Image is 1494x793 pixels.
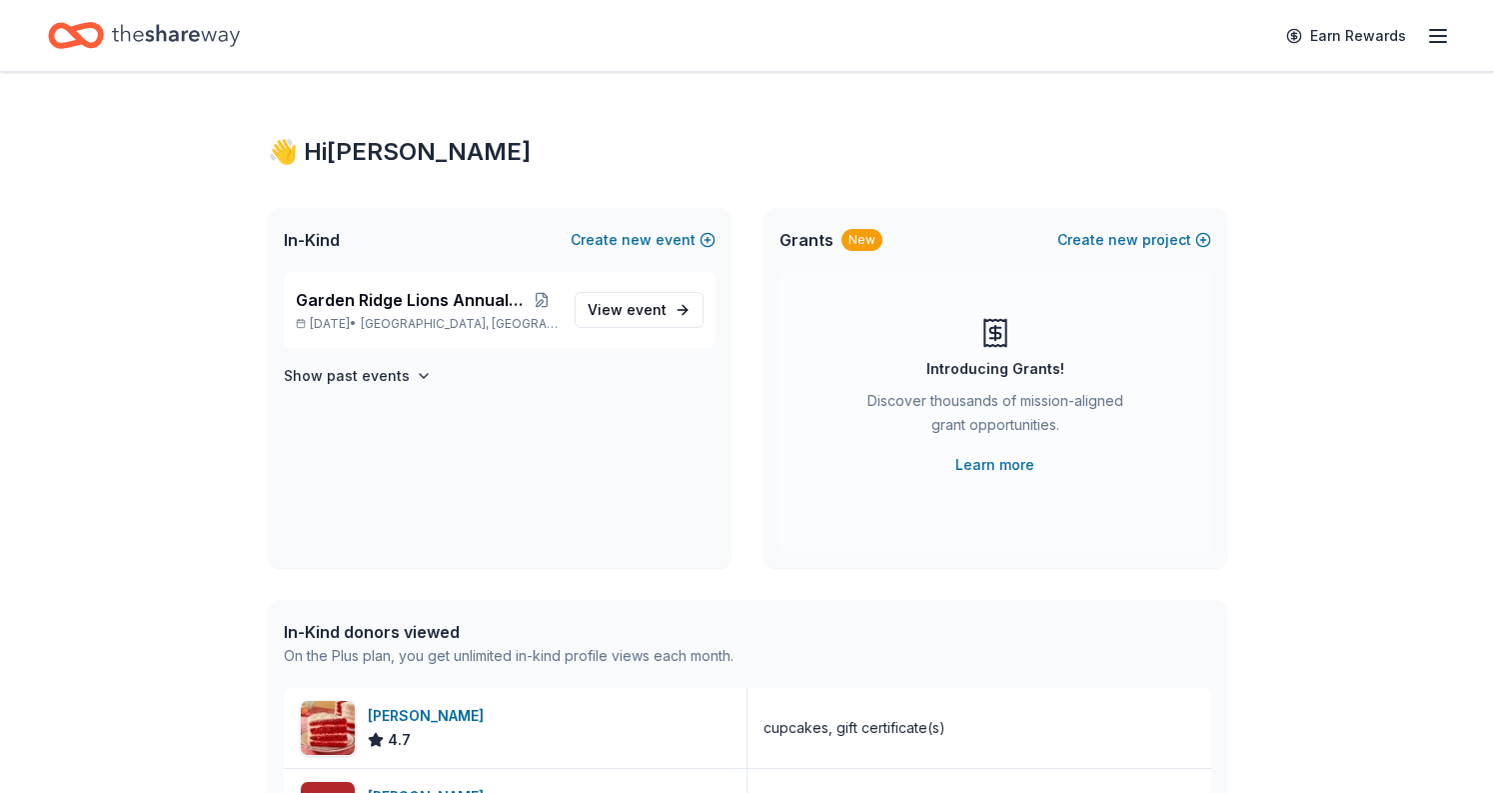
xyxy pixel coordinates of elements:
[301,701,355,755] img: Image for Susie Cakes
[763,716,945,740] div: cupcakes, gift certificate(s)
[841,229,882,251] div: New
[955,453,1034,477] a: Learn more
[1057,228,1211,252] button: Createnewproject
[368,704,492,728] div: [PERSON_NAME]
[284,644,734,668] div: On the Plus plan, you get unlimited in-kind profile views each month.
[361,316,558,332] span: [GEOGRAPHIC_DATA], [GEOGRAPHIC_DATA]
[268,136,1227,168] div: 👋 Hi [PERSON_NAME]
[284,620,734,644] div: In-Kind donors viewed
[284,364,410,388] h4: Show past events
[48,12,240,59] a: Home
[284,228,340,252] span: In-Kind
[859,389,1131,445] div: Discover thousands of mission-aligned grant opportunities.
[926,357,1064,381] div: Introducing Grants!
[1274,18,1418,54] a: Earn Rewards
[571,228,716,252] button: Createnewevent
[284,364,432,388] button: Show past events
[627,301,667,318] span: event
[575,292,704,328] a: View event
[779,228,833,252] span: Grants
[296,288,526,312] span: Garden Ridge Lions Annual Fish Fry
[588,298,667,322] span: View
[622,228,652,252] span: new
[296,316,559,332] p: [DATE] •
[1108,228,1138,252] span: new
[388,728,411,752] span: 4.7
